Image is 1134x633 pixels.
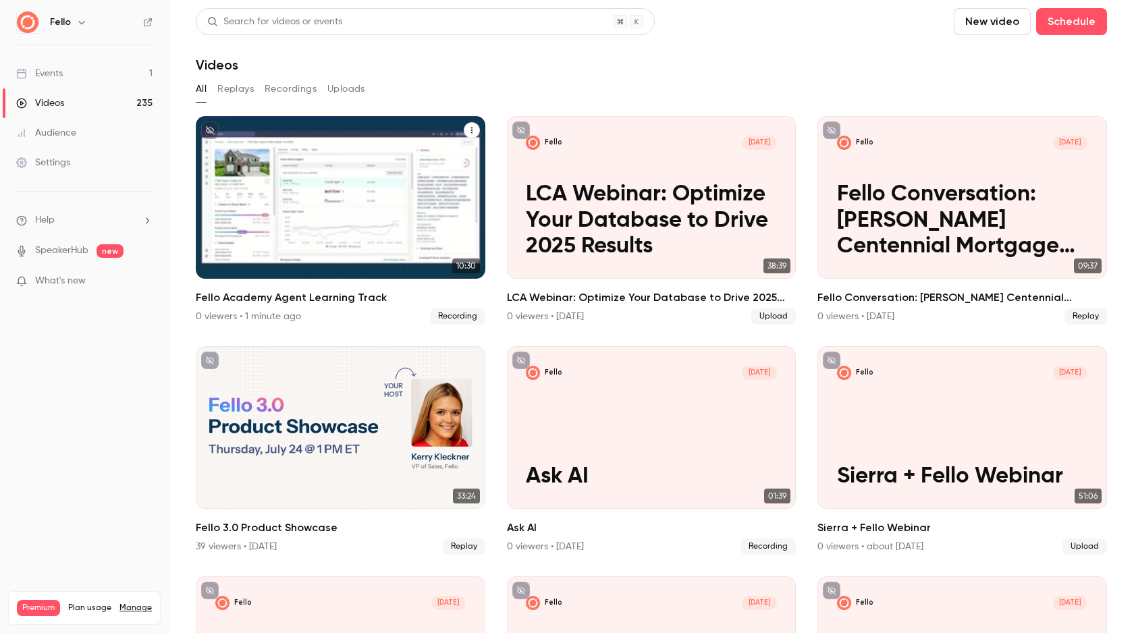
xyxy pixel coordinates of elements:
[207,15,342,29] div: Search for videos or events
[764,489,790,503] span: 01:39
[817,290,1107,306] h2: Fello Conversation: [PERSON_NAME] Centennial Mortgage Alliance
[837,182,1088,259] p: Fello Conversation: [PERSON_NAME] Centennial Mortgage Alliance
[817,540,923,553] div: 0 viewers • about [DATE]
[526,182,777,259] p: LCA Webinar: Optimize Your Database to Drive 2025 Results
[35,244,88,258] a: SpeakerHub
[817,116,1107,325] a: Fello Conversation: Mack Humphrey Centennial Mortgage AllianceFello[DATE]Fello Conversation: [PER...
[201,582,219,599] button: unpublished
[507,346,796,555] a: Ask AIFello[DATE]Ask AI01:39Ask AI0 viewers • [DATE]Recording
[526,136,540,150] img: LCA Webinar: Optimize Your Database to Drive 2025 Results
[201,121,219,139] button: unpublished
[545,138,562,147] p: Fello
[16,67,63,80] div: Events
[97,244,124,258] span: new
[327,78,365,100] button: Uploads
[119,603,152,613] a: Manage
[1053,136,1087,150] span: [DATE]
[430,308,485,325] span: Recording
[856,598,873,607] p: Fello
[837,464,1088,489] p: Sierra + Fello Webinar
[545,368,562,377] p: Fello
[1064,308,1107,325] span: Replay
[1074,258,1102,273] span: 09:37
[196,116,485,325] li: Fello Academy Agent Learning Track
[196,520,485,536] h2: Fello 3.0 Product Showcase
[817,310,894,323] div: 0 viewers • [DATE]
[16,156,70,169] div: Settings
[817,346,1107,555] a: Sierra + Fello WebinarFello[DATE]Sierra + Fello Webinar51:06Sierra + Fello Webinar0 viewers • abo...
[196,310,301,323] div: 0 viewers • 1 minute ago
[35,213,55,227] span: Help
[837,366,851,380] img: Sierra + Fello Webinar
[136,275,153,287] iframe: Noticeable Trigger
[17,11,38,33] img: Fello
[526,366,540,380] img: Ask AI
[16,97,64,110] div: Videos
[17,600,60,616] span: Premium
[196,78,207,100] button: All
[837,596,851,610] img: Ask AI: Coaching AI
[452,258,480,273] span: 10:30
[453,489,480,503] span: 33:24
[196,8,1107,625] section: Videos
[196,57,238,73] h1: Videos
[215,596,230,610] img: Community Conversation: Mahala Landin
[817,116,1107,325] li: Fello Conversation: Mack Humphrey Centennial Mortgage Alliance
[512,582,530,599] button: unpublished
[50,16,71,29] h6: Fello
[526,464,777,489] p: Ask AI
[763,258,790,273] span: 38:39
[16,126,76,140] div: Audience
[507,520,796,536] h2: Ask AI
[751,308,796,325] span: Upload
[196,116,485,325] a: 10:30Fello Academy Agent Learning Track0 viewers • 1 minute agoRecording
[1062,539,1107,555] span: Upload
[265,78,317,100] button: Recordings
[837,136,851,150] img: Fello Conversation: Mack Humphrey Centennial Mortgage Alliance
[545,598,562,607] p: Fello
[234,598,251,607] p: Fello
[817,346,1107,555] li: Sierra + Fello Webinar
[742,136,776,150] span: [DATE]
[526,596,540,610] img: 5 secrets of top teams
[35,274,86,288] span: What's new
[512,121,530,139] button: unpublished
[856,368,873,377] p: Fello
[16,213,153,227] li: help-dropdown-opener
[68,603,111,613] span: Plan usage
[823,352,840,369] button: unpublished
[431,596,466,610] span: [DATE]
[823,582,840,599] button: unpublished
[507,346,796,555] li: Ask AI
[507,310,584,323] div: 0 viewers • [DATE]
[817,520,1107,536] h2: Sierra + Fello Webinar
[507,290,796,306] h2: LCA Webinar: Optimize Your Database to Drive 2025 Results
[742,596,776,610] span: [DATE]
[1036,8,1107,35] button: Schedule
[217,78,254,100] button: Replays
[196,346,485,555] li: Fello 3.0 Product Showcase
[201,352,219,369] button: unpublished
[443,539,485,555] span: Replay
[823,121,840,139] button: unpublished
[196,540,277,553] div: 39 viewers • [DATE]
[507,116,796,325] li: LCA Webinar: Optimize Your Database to Drive 2025 Results
[1053,596,1087,610] span: [DATE]
[507,540,584,553] div: 0 viewers • [DATE]
[954,8,1031,35] button: New video
[740,539,796,555] span: Recording
[742,366,776,380] span: [DATE]
[512,352,530,369] button: unpublished
[856,138,873,147] p: Fello
[196,346,485,555] a: 33:24Fello 3.0 Product Showcase39 viewers • [DATE]Replay
[507,116,796,325] a: LCA Webinar: Optimize Your Database to Drive 2025 ResultsFello[DATE]LCA Webinar: Optimize Your Da...
[1053,366,1087,380] span: [DATE]
[196,290,485,306] h2: Fello Academy Agent Learning Track
[1075,489,1102,503] span: 51:06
